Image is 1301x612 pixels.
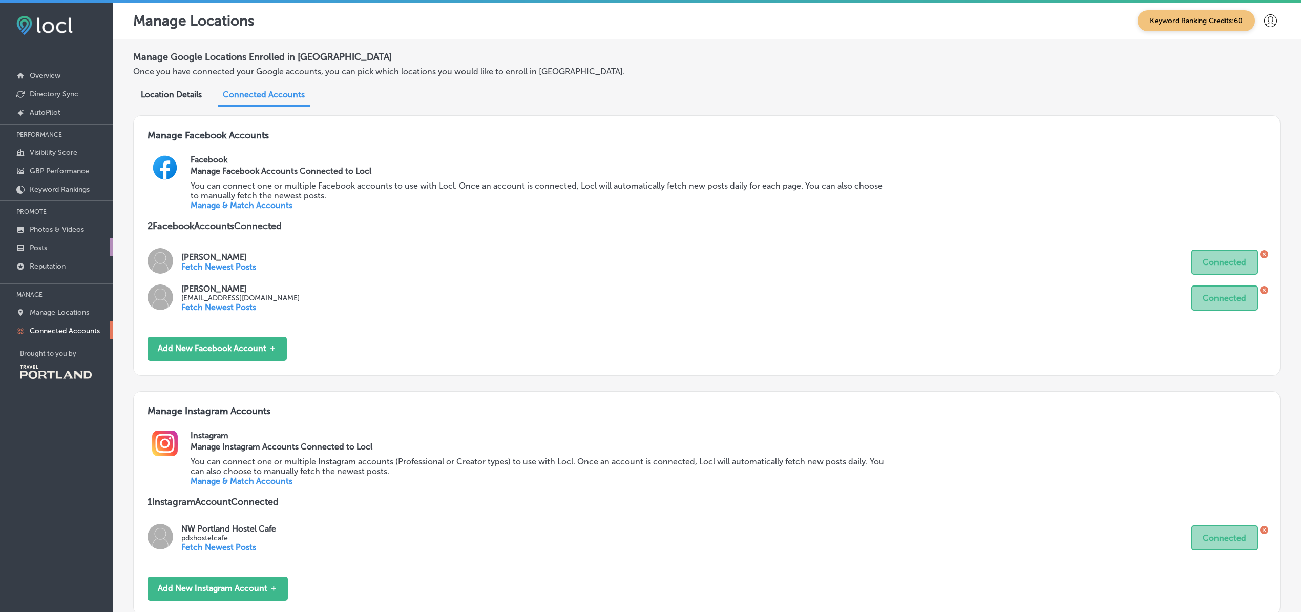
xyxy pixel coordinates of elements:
[133,47,1281,67] h2: Manage Google Locations Enrolled in [GEOGRAPHIC_DATA]
[20,365,92,379] img: Travel Portland
[30,262,66,271] p: Reputation
[141,90,202,99] span: Location Details
[1191,250,1258,275] button: Connected
[1138,10,1255,31] span: Keyword Ranking Credits: 60
[30,167,89,175] p: GBP Performance
[133,12,255,29] p: Manage Locations
[181,294,300,302] p: [EMAIL_ADDRESS][DOMAIN_NAME]
[181,524,276,534] p: NW Portland Hostel Cafe
[20,350,113,357] p: Brought to you by
[148,496,1266,507] p: 1 Instagram Account Connected
[223,90,305,99] span: Connected Accounts
[181,262,256,272] p: Fetch Newest Posts
[30,108,60,117] p: AutoPilot
[181,534,276,542] p: pdxhostelcafe
[181,284,300,294] p: [PERSON_NAME]
[191,181,890,200] p: You can connect one or multiple Facebook accounts to use with Locl. Once an account is connected,...
[191,457,890,476] p: You can connect one or multiple Instagram accounts (Professional or Creator types) to use with Lo...
[191,155,1266,165] h2: Facebook
[30,225,84,234] p: Photos & Videos
[191,200,292,210] a: Manage & Match Accounts
[191,431,1266,440] h2: Instagram
[133,67,879,76] p: Once you have connected your Google accounts, you can pick which locations you would like to enro...
[30,148,77,157] p: Visibility Score
[181,302,300,312] p: Fetch Newest Posts
[1191,525,1258,550] button: Connected
[30,243,47,252] p: Posts
[181,252,256,262] p: [PERSON_NAME]
[30,327,100,335] p: Connected Accounts
[16,16,73,35] img: fda3e92497d09a02dc62c9cd864e3231.png
[148,130,1266,155] h3: Manage Facebook Accounts
[148,220,1266,232] p: 2 Facebook Accounts Connected
[30,71,60,80] p: Overview
[191,442,890,452] h3: Manage Instagram Accounts Connected to Locl
[148,405,1266,431] h3: Manage Instagram Accounts
[191,476,292,486] a: Manage & Match Accounts
[148,577,288,601] button: Add New Instagram Account ＋
[148,337,287,361] button: Add New Facebook Account ＋
[30,90,78,98] p: Directory Sync
[30,185,90,194] p: Keyword Rankings
[30,308,89,317] p: Manage Locations
[191,166,890,176] h3: Manage Facebook Accounts Connected to Locl
[1191,285,1258,311] button: Connected
[181,542,276,552] p: Fetch Newest Posts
